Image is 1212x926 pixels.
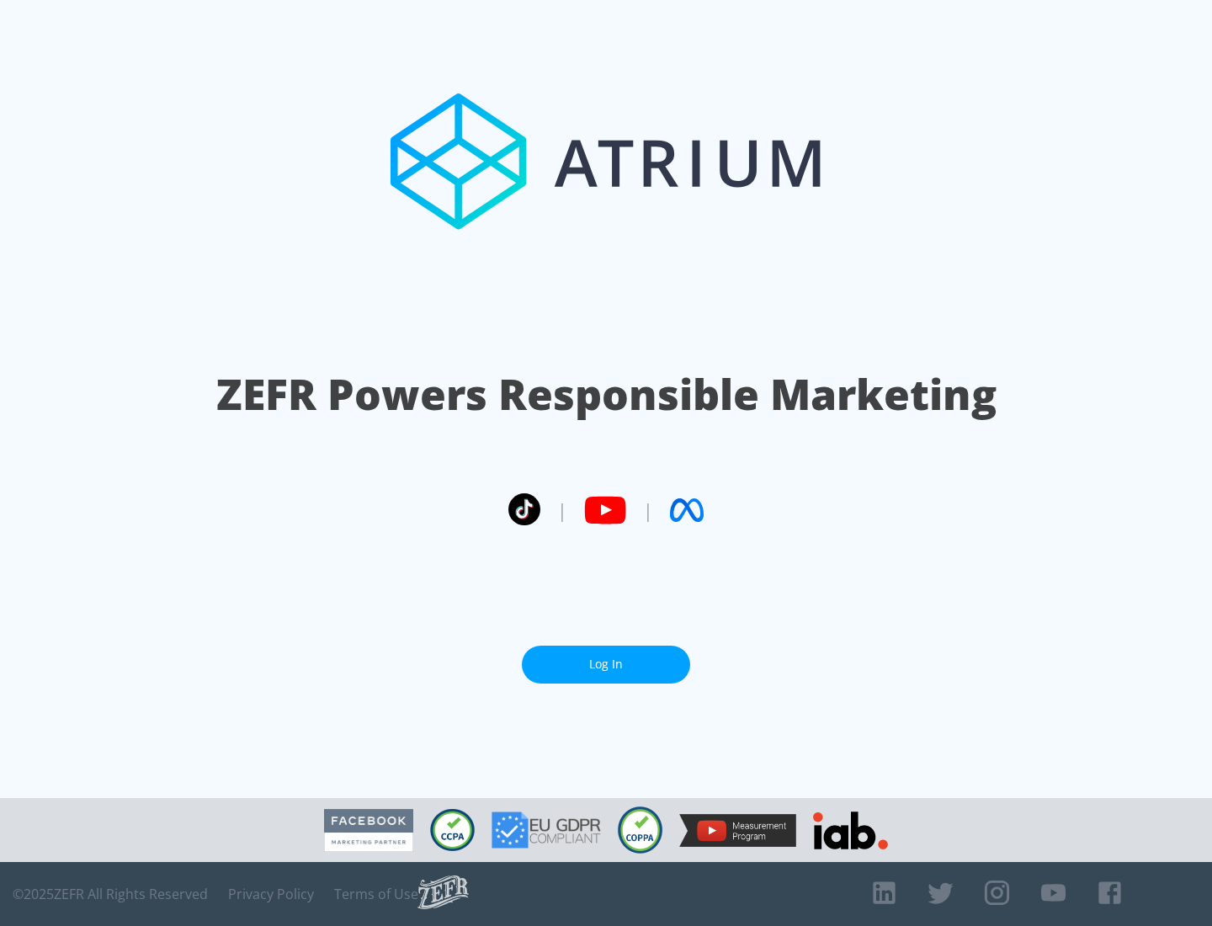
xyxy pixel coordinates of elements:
img: IAB [813,812,888,849]
img: CCPA Compliant [430,809,475,851]
h1: ZEFR Powers Responsible Marketing [216,365,997,423]
span: | [557,498,567,523]
img: GDPR Compliant [492,812,601,849]
a: Log In [522,646,690,684]
a: Privacy Policy [228,886,314,902]
a: Terms of Use [334,886,418,902]
span: | [643,498,653,523]
img: Facebook Marketing Partner [324,809,413,852]
span: © 2025 ZEFR All Rights Reserved [13,886,208,902]
img: COPPA Compliant [618,806,662,854]
img: YouTube Measurement Program [679,814,796,847]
